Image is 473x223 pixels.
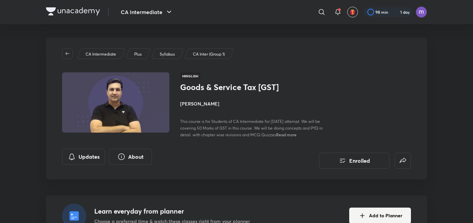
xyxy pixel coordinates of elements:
[134,51,142,57] p: Plus
[117,5,177,19] button: CA Intermediate
[192,51,226,57] a: CA Inter (Group 1)
[86,51,116,57] p: CA Intermediate
[180,100,330,107] h4: [PERSON_NAME]
[159,51,176,57] a: Syllabus
[193,51,225,57] p: CA Inter (Group 1)
[180,119,323,137] span: This course is for Students of CA Intermediate for [DATE] attempt. We will be covering 50 Marks o...
[319,153,389,169] button: Enrolled
[133,51,143,57] a: Plus
[160,51,175,57] p: Syllabus
[46,7,100,15] img: Company Logo
[416,6,427,18] img: rohit kumar
[180,82,290,92] h1: Goods & Service Tax [GST]
[46,7,100,17] a: Company Logo
[180,72,200,80] span: Hinglish
[94,206,250,216] h4: Learn everyday from planner
[85,51,117,57] a: CA Intermediate
[347,7,358,17] button: avatar
[395,153,411,169] button: false
[392,9,399,15] img: streak
[62,149,105,165] button: Updates
[109,149,152,165] button: About
[350,9,356,15] img: avatar
[276,132,297,137] span: Read more
[61,72,170,133] img: Thumbnail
